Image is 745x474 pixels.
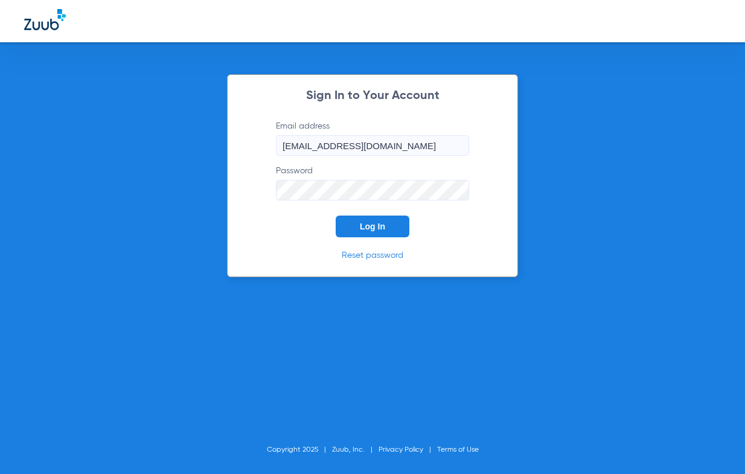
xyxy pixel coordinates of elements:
li: Copyright 2025 [267,444,332,456]
img: Zuub Logo [24,9,66,30]
a: Reset password [342,251,403,260]
h2: Sign In to Your Account [258,90,487,102]
label: Email address [276,120,469,156]
span: Log In [360,222,385,231]
li: Zuub, Inc. [332,444,379,456]
a: Terms of Use [437,446,479,453]
iframe: Chat Widget [685,416,745,474]
label: Password [276,165,469,200]
a: Privacy Policy [379,446,423,453]
input: Password [276,180,469,200]
button: Log In [336,216,409,237]
input: Email address [276,135,469,156]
